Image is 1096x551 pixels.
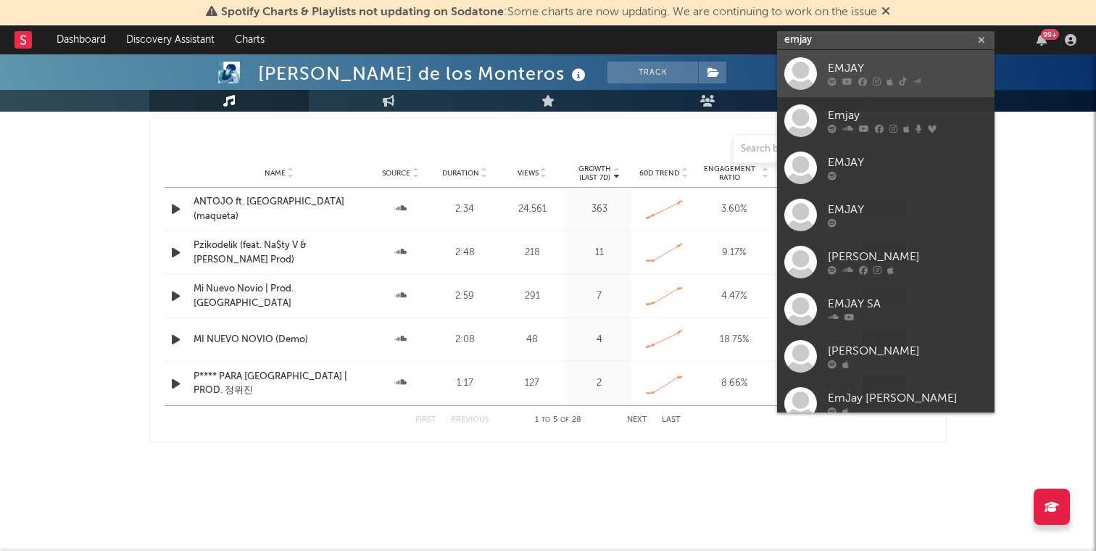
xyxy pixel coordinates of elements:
div: 291 [501,289,564,304]
div: 127 [501,376,564,391]
div: 3.60 % [699,202,768,217]
span: Dismiss [881,7,890,18]
a: Dashboard [46,25,116,54]
p: (Last 7d) [578,173,611,182]
button: Next [627,416,647,424]
div: EMJAY [828,60,987,78]
div: 18.75 % [699,333,768,347]
input: Search by song name or URL [734,144,887,155]
input: Search for artists [777,31,995,49]
div: 4 [570,333,628,347]
span: Name [265,169,286,178]
div: 2:59 [436,289,494,304]
a: [PERSON_NAME] [777,239,995,286]
span: of [560,417,569,423]
div: 48 [501,333,564,347]
div: 4.47 % [699,289,768,304]
a: EMJAY [777,50,995,97]
div: [DATE] [776,333,834,347]
button: Track [607,62,698,83]
div: 8.66 % [699,376,768,391]
a: [PERSON_NAME] [777,333,995,380]
button: Last [662,416,681,424]
a: ANTOJO ft. [GEOGRAPHIC_DATA] (maqueta) [194,195,365,223]
div: EMJAY SA [828,296,987,313]
span: 60D Trend [639,169,679,178]
a: EMJAY SA [777,286,995,333]
div: 24,561 [501,202,564,217]
a: EMJAY [777,191,995,239]
span: Spotify Charts & Playlists not updating on Sodatone [221,7,504,18]
div: [DATE] [776,289,834,304]
div: [DATE] [776,202,834,217]
div: 2:08 [436,333,494,347]
div: Emjay [828,107,987,125]
a: Charts [225,25,275,54]
div: EmJay [PERSON_NAME] [828,390,987,407]
div: 7 [570,289,628,304]
div: [DATE] [776,246,834,260]
p: Growth [578,165,611,173]
div: 9.17 % [699,246,768,260]
a: Mi Nuevo Novio | Prod. [GEOGRAPHIC_DATA] [194,282,365,310]
span: : Some charts are now updating. We are continuing to work on the issue [221,7,877,18]
button: 99+ [1037,34,1047,46]
a: Discovery Assistant [116,25,225,54]
a: MI NUEVO NOVIO (Demo) [194,333,365,347]
a: Emjay [777,97,995,144]
span: Duration [442,169,479,178]
div: 11 [570,246,628,260]
a: P**** PARA [GEOGRAPHIC_DATA] | PROD. 정위진 [194,370,365,398]
button: Previous [451,416,489,424]
span: Views [518,169,539,178]
div: 2:34 [436,202,494,217]
span: Source [382,169,410,178]
div: 2:48 [436,246,494,260]
div: [PERSON_NAME] [828,343,987,360]
div: 363 [570,202,628,217]
a: EmJay [PERSON_NAME] [777,380,995,427]
div: [DATE] [776,376,834,391]
div: [PERSON_NAME] [828,249,987,266]
div: 2 [570,376,628,391]
div: 1:17 [436,376,494,391]
span: Engagement Ratio [699,165,760,182]
div: [PERSON_NAME] de los Monteros [258,62,589,86]
div: EMJAY [828,154,987,172]
a: EMJAY [777,144,995,191]
div: 99 + [1041,29,1059,40]
button: First [415,416,436,424]
div: 1 5 28 [518,412,598,429]
div: 218 [501,246,564,260]
a: Pzikodelik (feat. Na$ty V & [PERSON_NAME] Prod) [194,239,365,267]
span: to [541,417,550,423]
div: EMJAY [828,202,987,219]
